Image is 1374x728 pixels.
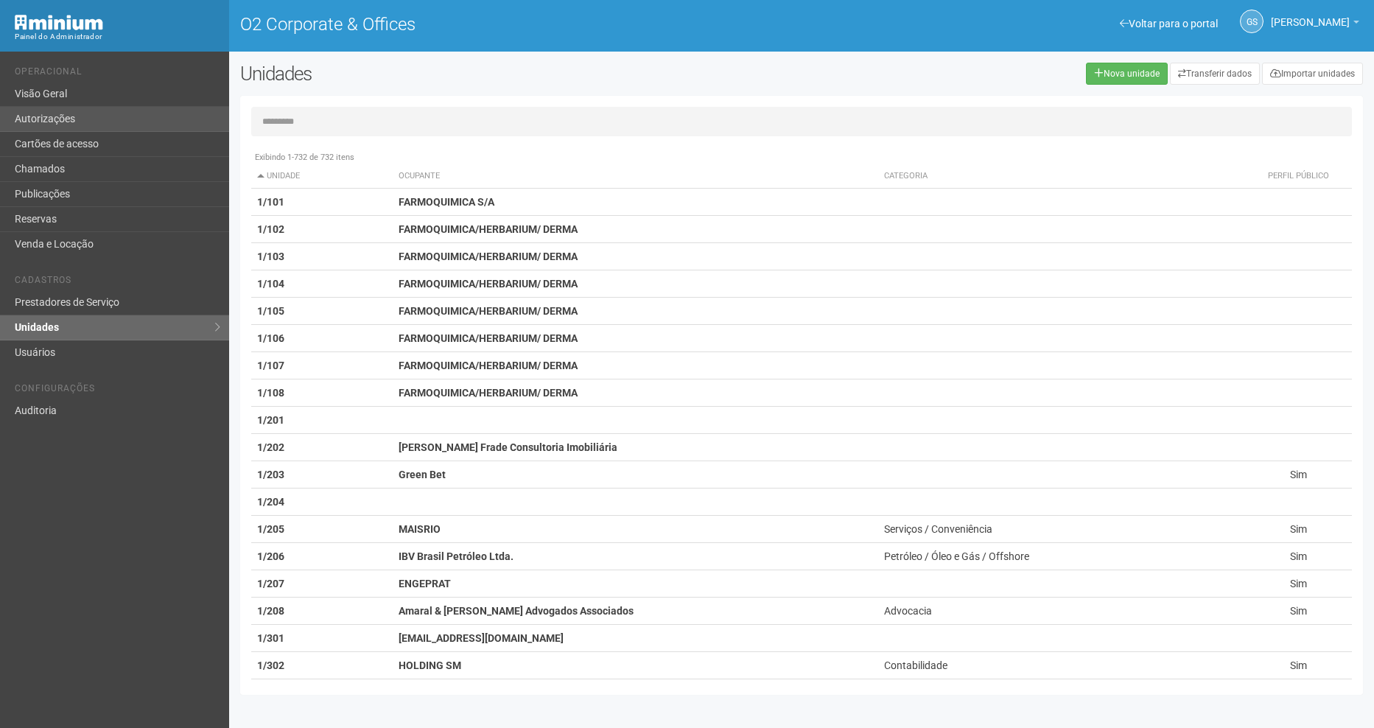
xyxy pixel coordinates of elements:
strong: 1/105 [257,305,284,317]
strong: FARMOQUIMICA/HERBARIUM/ DERMA [399,223,578,235]
h1: O2 Corporate & Offices [240,15,791,34]
span: Sim [1290,469,1307,480]
strong: 1/204 [257,496,284,508]
strong: FARMOQUIMICA/HERBARIUM/ DERMA [399,360,578,371]
a: Importar unidades [1262,63,1363,85]
strong: 1/302 [257,659,284,671]
strong: FARMOQUIMICA/HERBARIUM/ DERMA [399,278,578,290]
span: Sim [1290,605,1307,617]
img: Minium [15,15,103,30]
th: Ocupante: activate to sort column ascending [393,164,878,189]
strong: 1/201 [257,414,284,426]
strong: 1/202 [257,441,284,453]
strong: 1/301 [257,632,284,644]
span: Sim [1290,659,1307,671]
div: Exibindo 1-732 de 732 itens [251,151,1352,164]
strong: FARMOQUIMICA/HERBARIUM/ DERMA [399,332,578,344]
span: Sim [1290,523,1307,535]
strong: 1/203 [257,469,284,480]
th: Perfil público: activate to sort column ascending [1246,164,1352,189]
td: Serviços / Conveniência [878,516,1245,543]
a: Nova unidade [1086,63,1168,85]
strong: 1/103 [257,251,284,262]
td: Contabilidade [878,652,1245,679]
strong: FARMOQUIMICA/HERBARIUM/ DERMA [399,251,578,262]
strong: [EMAIL_ADDRESS][DOMAIN_NAME] [399,632,564,644]
strong: 1/101 [257,196,284,208]
li: Cadastros [15,275,218,290]
strong: FARMOQUIMICA/HERBARIUM/ DERMA [399,387,578,399]
th: Unidade: activate to sort column descending [251,164,393,189]
li: Operacional [15,66,218,82]
strong: 1/207 [257,578,284,589]
a: [PERSON_NAME] [1271,18,1359,30]
strong: FARMOQUIMICA/HERBARIUM/ DERMA [399,305,578,317]
strong: 1/106 [257,332,284,344]
strong: HOLDING SM [399,659,461,671]
strong: Green Bet [399,469,446,480]
strong: FARMOQUIMICA S/A [399,196,494,208]
strong: ENGEPRAT [399,578,451,589]
strong: 1/208 [257,605,284,617]
strong: Amaral & [PERSON_NAME] Advogados Associados [399,605,634,617]
strong: 1/108 [257,387,284,399]
span: Sim [1290,578,1307,589]
a: GS [1240,10,1263,33]
th: Categoria: activate to sort column ascending [878,164,1245,189]
a: Transferir dados [1170,63,1260,85]
span: Sim [1290,550,1307,562]
li: Configurações [15,383,218,399]
h2: Unidades [240,63,695,85]
strong: [PERSON_NAME] Frade Consultoria Imobiliária [399,441,617,453]
a: Voltar para o portal [1120,18,1218,29]
strong: 1/205 [257,523,284,535]
strong: 1/102 [257,223,284,235]
td: Administração / Imobiliária [878,679,1245,707]
div: Painel do Administrador [15,30,218,43]
strong: MAISRIO [399,523,441,535]
strong: IBV Brasil Petróleo Ltda. [399,550,514,562]
strong: 1/206 [257,550,284,562]
strong: 1/107 [257,360,284,371]
td: Advocacia [878,598,1245,625]
span: Gabriela Souza [1271,2,1350,28]
td: Petróleo / Óleo e Gás / Offshore [878,543,1245,570]
strong: 1/104 [257,278,284,290]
